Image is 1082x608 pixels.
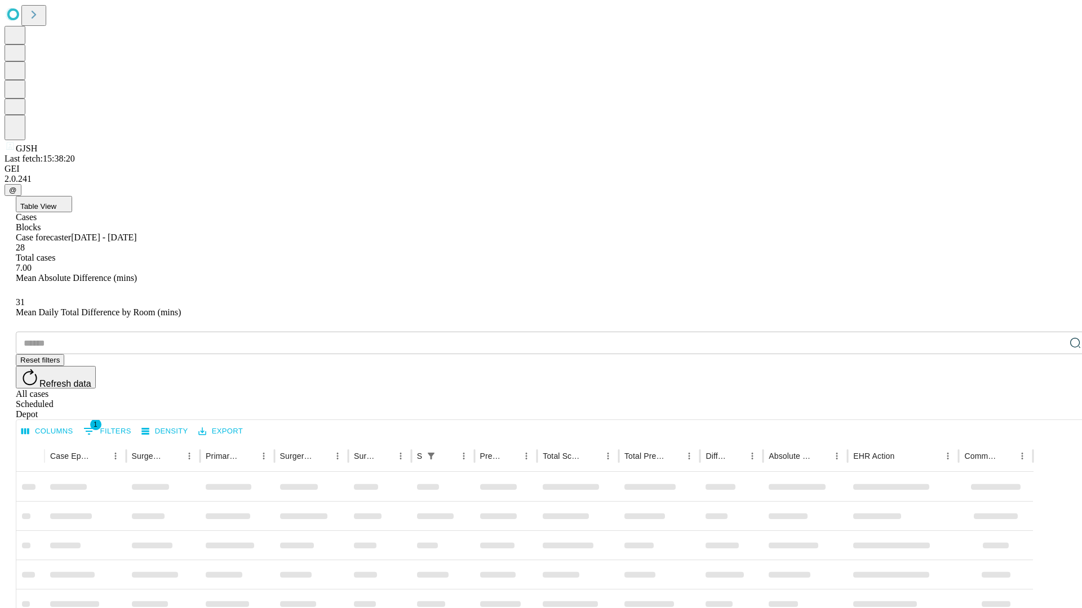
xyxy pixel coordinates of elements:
[19,423,76,440] button: Select columns
[20,202,56,211] span: Table View
[5,154,75,163] span: Last fetch: 15:38:20
[280,451,313,461] div: Surgery Name
[853,451,894,461] div: EHR Action
[829,448,845,464] button: Menu
[139,423,191,440] button: Density
[181,448,197,464] button: Menu
[440,448,456,464] button: Sort
[16,253,55,262] span: Total cases
[9,186,17,194] span: @
[666,448,681,464] button: Sort
[543,451,583,461] div: Total Scheduled Duration
[999,448,1014,464] button: Sort
[16,196,72,212] button: Table View
[423,448,439,464] button: Show filters
[423,448,439,464] div: 1 active filter
[584,448,600,464] button: Sort
[624,451,665,461] div: Total Predicted Duration
[92,448,108,464] button: Sort
[39,379,91,388] span: Refresh data
[729,448,744,464] button: Sort
[166,448,181,464] button: Sort
[314,448,330,464] button: Sort
[16,273,137,283] span: Mean Absolute Difference (mins)
[964,451,997,461] div: Comments
[5,174,1077,184] div: 2.0.241
[706,451,728,461] div: Difference
[16,297,25,307] span: 31
[71,233,136,242] span: [DATE] - [DATE]
[16,144,37,153] span: GJSH
[354,451,376,461] div: Surgery Date
[132,451,165,461] div: Surgeon Name
[16,307,181,317] span: Mean Daily Total Difference by Room (mins)
[50,451,91,461] div: Case Epic Id
[480,451,502,461] div: Predicted In Room Duration
[256,448,272,464] button: Menu
[330,448,345,464] button: Menu
[16,263,32,272] span: 7.00
[5,164,1077,174] div: GEI
[20,356,60,364] span: Reset filters
[90,419,101,430] span: 1
[769,451,812,461] div: Absolute Difference
[16,354,64,366] button: Reset filters
[16,243,25,252] span: 28
[240,448,256,464] button: Sort
[16,366,96,388] button: Refresh data
[895,448,911,464] button: Sort
[600,448,616,464] button: Menu
[81,422,134,440] button: Show filters
[744,448,760,464] button: Menu
[377,448,393,464] button: Sort
[108,448,123,464] button: Menu
[206,451,238,461] div: Primary Service
[518,448,534,464] button: Menu
[503,448,518,464] button: Sort
[196,423,246,440] button: Export
[940,448,956,464] button: Menu
[5,184,21,196] button: @
[393,448,409,464] button: Menu
[1014,448,1030,464] button: Menu
[16,233,71,242] span: Case forecaster
[456,448,472,464] button: Menu
[681,448,697,464] button: Menu
[417,451,422,461] div: Scheduled In Room Duration
[813,448,829,464] button: Sort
